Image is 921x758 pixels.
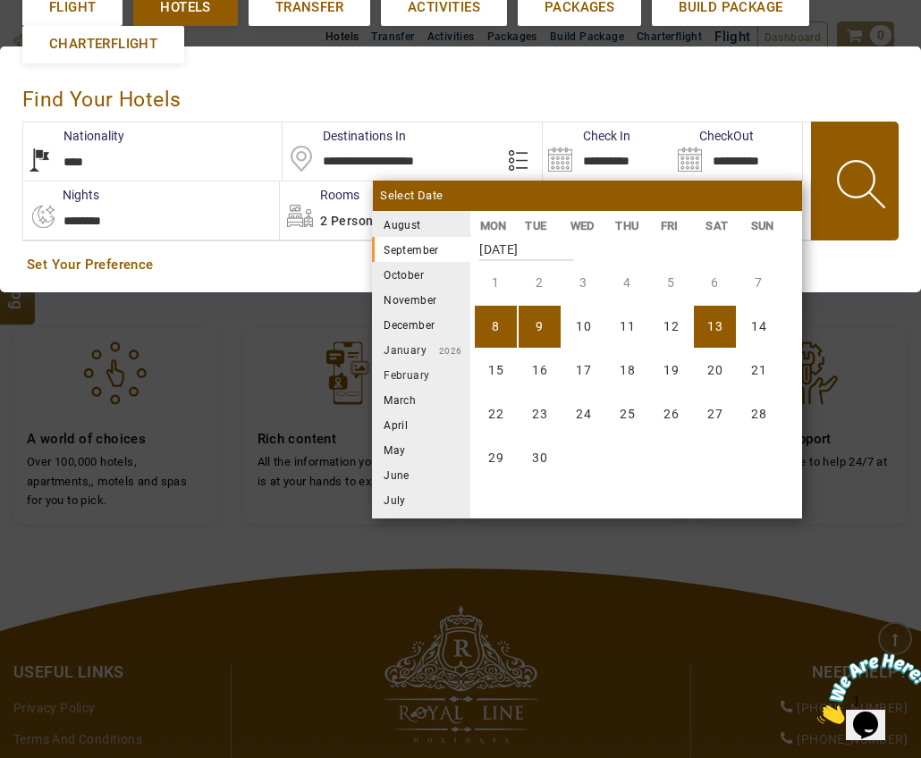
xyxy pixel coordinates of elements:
li: February [372,362,470,387]
input: Search [672,122,802,181]
li: Friday, 12 September 2025 [650,306,692,348]
li: Tuesday, 23 September 2025 [519,393,561,435]
li: April [372,412,470,437]
small: 2025 [421,221,546,231]
span: Charterflight [49,35,157,54]
li: Wednesday, 17 September 2025 [562,350,604,392]
li: Friday, 26 September 2025 [650,393,692,435]
a: Set Your Preference [27,256,894,274]
li: Sunday, 21 September 2025 [738,350,780,392]
li: Monday, 15 September 2025 [475,350,517,392]
li: Saturday, 20 September 2025 [694,350,736,392]
li: THU [606,216,652,235]
li: October [372,262,470,287]
img: Chat attention grabber [7,7,118,78]
li: FRI [651,216,697,235]
li: Tuesday, 16 September 2025 [519,350,561,392]
li: September [372,237,470,262]
label: nights [22,186,99,204]
li: Thursday, 25 September 2025 [606,393,648,435]
li: Friday, 19 September 2025 [650,350,692,392]
label: Nationality [23,127,124,145]
li: Sunday, 28 September 2025 [738,393,780,435]
label: CheckOut [672,127,754,145]
li: Monday, 8 September 2025 [475,306,517,348]
li: Saturday, 27 September 2025 [694,393,736,435]
li: TUE [516,216,562,235]
label: Destinations In [283,127,406,145]
li: January [372,337,470,362]
li: Thursday, 18 September 2025 [606,350,648,392]
li: August [372,212,470,237]
li: SAT [697,216,742,235]
li: Tuesday, 9 September 2025 [519,306,561,348]
li: Wednesday, 24 September 2025 [562,393,604,435]
li: Tuesday, 30 September 2025 [519,437,561,479]
div: Find Your Hotels [22,69,899,122]
iframe: chat widget [810,646,921,731]
input: Search [543,122,672,181]
li: November [372,287,470,312]
li: Sunday, 14 September 2025 [738,306,780,348]
label: Rooms [280,186,359,204]
span: 1 [7,7,14,22]
a: Charterflight [22,26,184,63]
li: SUN [741,216,787,235]
span: 2 Person in 1 Room [320,214,435,228]
li: Saturday, 13 September 2025 [694,306,736,348]
li: MON [470,216,516,235]
li: WED [561,216,606,235]
li: May [372,437,470,462]
li: Thursday, 11 September 2025 [606,306,648,348]
div: Select Date [373,181,802,211]
li: December [372,312,470,337]
small: 2026 [427,346,462,356]
li: March [372,387,470,412]
label: Check In [543,127,630,145]
li: Monday, 22 September 2025 [475,393,517,435]
li: Wednesday, 10 September 2025 [562,306,604,348]
li: June [372,462,470,487]
strong: [DATE] [479,229,574,261]
li: Monday, 29 September 2025 [475,437,517,479]
li: July [372,487,470,512]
